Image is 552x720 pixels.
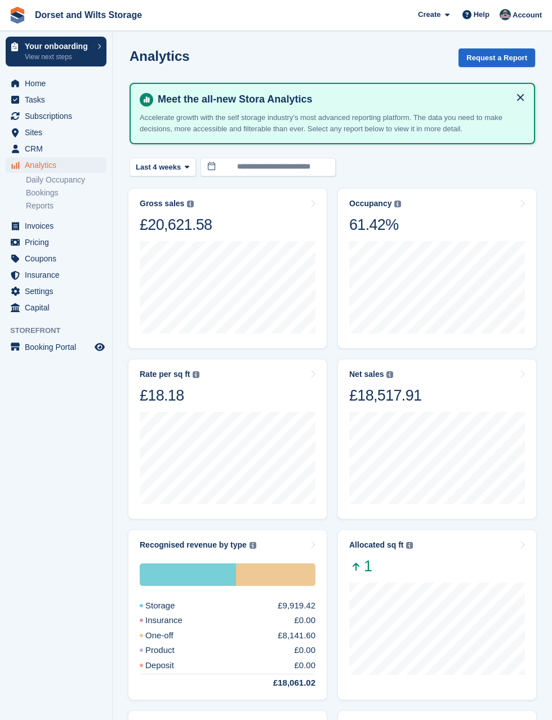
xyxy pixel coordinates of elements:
[140,199,184,208] div: Gross sales
[6,75,106,91] a: menu
[10,325,112,336] span: Storefront
[25,218,92,234] span: Invoices
[349,215,401,234] div: 61.42%
[6,218,106,234] a: menu
[25,267,92,283] span: Insurance
[25,92,92,108] span: Tasks
[6,300,106,315] a: menu
[6,108,106,124] a: menu
[349,386,421,405] div: £18,517.91
[140,614,210,627] div: Insurance
[6,37,106,66] a: Your onboarding View next steps
[30,6,146,24] a: Dorset and Wilts Storage
[140,629,201,642] div: One-off
[6,92,106,108] a: menu
[9,7,26,24] img: stora-icon-8386f47178a22dfd0bd8f6a31ec36ba5ce8667c1dd55bd0f319d3a0aa187defe.svg
[25,108,92,124] span: Subscriptions
[349,540,403,550] div: Allocated sq ft
[93,340,106,354] a: Preview store
[349,199,391,208] div: Occupancy
[6,267,106,283] a: menu
[246,677,315,690] div: £18,061.02
[418,9,440,20] span: Create
[25,125,92,140] span: Sites
[6,234,106,250] a: menu
[278,599,315,612] div: £9,919.42
[25,300,92,315] span: Capital
[394,201,401,207] img: icon-info-grey-7440780725fd019a000dd9b08b2336e03edf1995a4989e88bcd33f0948082b44.svg
[25,251,92,266] span: Coupons
[349,557,413,576] span: 1
[6,339,106,355] a: menu
[140,563,236,586] div: Storage
[6,283,106,299] a: menu
[294,659,315,672] div: £0.00
[140,112,525,134] p: Accelerate growth with the self storage industry's most advanced reporting platform. The data you...
[25,283,92,299] span: Settings
[140,659,201,672] div: Deposit
[140,386,199,405] div: £18.18
[193,371,199,378] img: icon-info-grey-7440780725fd019a000dd9b08b2336e03edf1995a4989e88bcd33f0948082b44.svg
[25,339,92,355] span: Booking Portal
[6,251,106,266] a: menu
[6,141,106,157] a: menu
[153,93,525,106] h4: Meet the all-new Stora Analytics
[500,9,511,20] img: Steph Chick
[25,75,92,91] span: Home
[386,371,393,378] img: icon-info-grey-7440780725fd019a000dd9b08b2336e03edf1995a4989e88bcd33f0948082b44.svg
[406,542,413,549] img: icon-info-grey-7440780725fd019a000dd9b08b2336e03edf1995a4989e88bcd33f0948082b44.svg
[474,9,489,20] span: Help
[513,10,542,21] span: Account
[236,563,315,586] div: One-off
[26,175,106,185] a: Daily Occupancy
[136,162,181,173] span: Last 4 weeks
[140,370,190,379] div: Rate per sq ft
[25,52,92,62] p: View next steps
[25,42,92,50] p: Your onboarding
[6,125,106,140] a: menu
[26,188,106,198] a: Bookings
[349,370,384,379] div: Net sales
[25,234,92,250] span: Pricing
[187,201,194,207] img: icon-info-grey-7440780725fd019a000dd9b08b2336e03edf1995a4989e88bcd33f0948082b44.svg
[294,614,315,627] div: £0.00
[294,644,315,657] div: £0.00
[278,629,315,642] div: £8,141.60
[140,644,202,657] div: Product
[140,599,202,612] div: Storage
[25,141,92,157] span: CRM
[140,215,212,234] div: £20,621.58
[130,158,196,176] button: Last 4 weeks
[140,540,247,550] div: Recognised revenue by type
[458,48,535,67] button: Request a Report
[130,48,190,64] h2: Analytics
[25,157,92,173] span: Analytics
[26,201,106,211] a: Reports
[250,542,256,549] img: icon-info-grey-7440780725fd019a000dd9b08b2336e03edf1995a4989e88bcd33f0948082b44.svg
[6,157,106,173] a: menu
